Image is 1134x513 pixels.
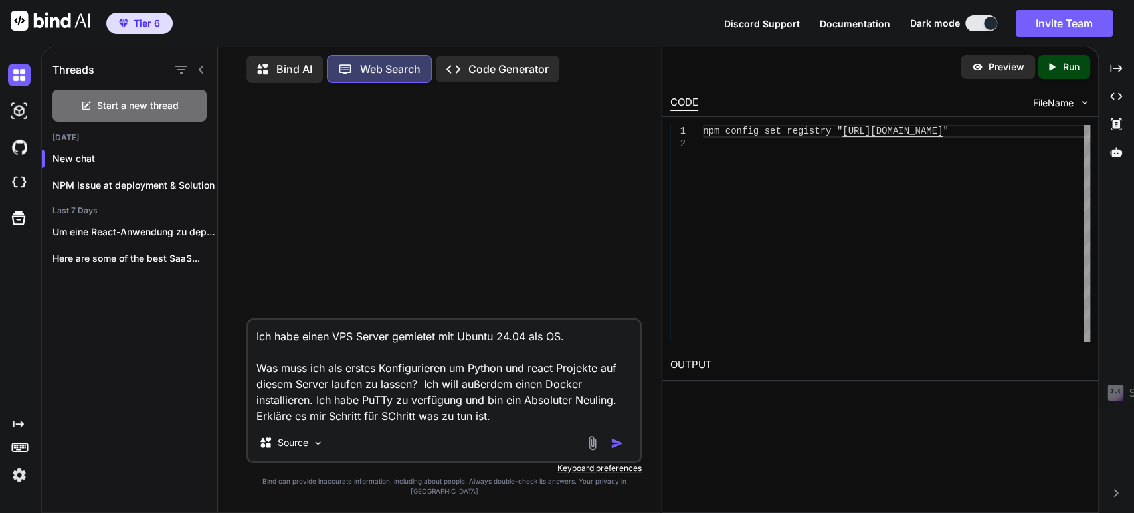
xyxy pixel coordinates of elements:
img: cloudideIcon [8,171,31,194]
span: [URL][DOMAIN_NAME] [842,126,943,136]
div: CODE [670,95,698,111]
h2: [DATE] [42,132,217,143]
img: premium [119,19,128,27]
img: Pick Models [312,437,324,449]
img: githubDark [8,136,31,158]
p: Preview [989,60,1024,74]
img: darkAi-studio [8,100,31,122]
textarea: Ich habe einen VPS Server gemietet mit Ubuntu 24.04 als OS. Was muss ich als erstes Konfigurieren... [248,320,640,424]
img: chevron down [1079,97,1090,108]
img: icon [611,437,624,450]
span: " [943,126,948,136]
button: Discord Support [724,17,800,31]
p: Um eine React-Anwendung zu deployen, insbesondere wenn... [52,225,217,239]
img: settings [8,464,31,486]
h2: OUTPUT [662,350,1098,381]
span: Dark mode [910,17,960,30]
span: Documentation [820,18,890,29]
p: Bind can provide inaccurate information, including about people. Always double-check its answers.... [246,476,642,496]
p: New chat [52,152,217,165]
p: Keyboard preferences [246,463,642,474]
span: Discord Support [724,18,800,29]
span: FileName [1033,96,1074,110]
p: Web Search [360,61,421,77]
img: Bind AI [11,11,90,31]
p: Bind AI [276,61,312,77]
p: Source [278,436,308,449]
img: preview [971,61,983,73]
div: 2 [670,138,686,150]
p: Here are some of the best SaaS... [52,252,217,265]
h1: Threads [52,62,94,78]
button: Invite Team [1016,10,1113,37]
button: Documentation [820,17,890,31]
div: 1 [670,125,686,138]
span: Start a new thread [97,99,179,112]
p: Run [1063,60,1080,74]
p: Code Generator [468,61,549,77]
button: premiumTier 6 [106,13,173,34]
h2: Last 7 Days [42,205,217,216]
p: NPM Issue at deployment & Solution [52,179,217,192]
span: npm config set registry " [703,126,842,136]
img: attachment [585,435,600,451]
img: darkChat [8,64,31,86]
span: Tier 6 [134,17,160,30]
